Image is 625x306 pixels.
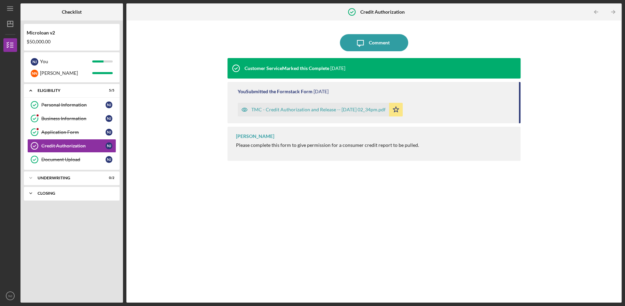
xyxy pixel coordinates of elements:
div: N J [106,142,112,149]
div: Application Form [41,129,106,135]
div: Business Information [41,116,106,121]
div: N J [106,101,112,108]
div: Credit Authorization [41,143,106,149]
a: Application FormNJ [27,125,116,139]
text: NJ [8,294,12,298]
div: N N [31,70,38,77]
div: N J [106,156,112,163]
div: Comment [369,34,390,51]
b: Credit Authorization [360,9,405,15]
div: Microloan v2 [27,30,117,36]
div: Please complete this form to give permission for a consumer credit report to be pulled. [236,142,419,148]
div: [PERSON_NAME] [40,67,92,79]
button: NJ [3,289,17,303]
a: Credit AuthorizationNJ [27,139,116,153]
time: 2025-09-29 18:34 [314,89,329,94]
div: You [40,56,92,67]
button: Comment [340,34,408,51]
a: Personal InformationNJ [27,98,116,112]
div: TMC - Credit Authorization and Release -- [DATE] 02_34pm.pdf [251,107,386,112]
div: N J [31,58,38,66]
a: Business InformationNJ [27,112,116,125]
div: You Submitted the Formstack Form [238,89,312,94]
div: Customer Service Marked this Complete [245,66,329,71]
div: Eligibility [38,88,97,93]
div: [PERSON_NAME] [236,134,274,139]
b: Checklist [62,9,82,15]
div: Underwriting [38,176,97,180]
div: 5 / 5 [102,88,114,93]
div: $50,000.00 [27,39,117,44]
div: N J [106,115,112,122]
div: Personal Information [41,102,106,108]
div: 0 / 2 [102,176,114,180]
div: N J [106,129,112,136]
div: Closing [38,191,111,195]
button: TMC - Credit Authorization and Release -- [DATE] 02_34pm.pdf [238,103,403,116]
time: 2025-09-29 19:24 [330,66,345,71]
a: Document UploadNJ [27,153,116,166]
div: Document Upload [41,157,106,162]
